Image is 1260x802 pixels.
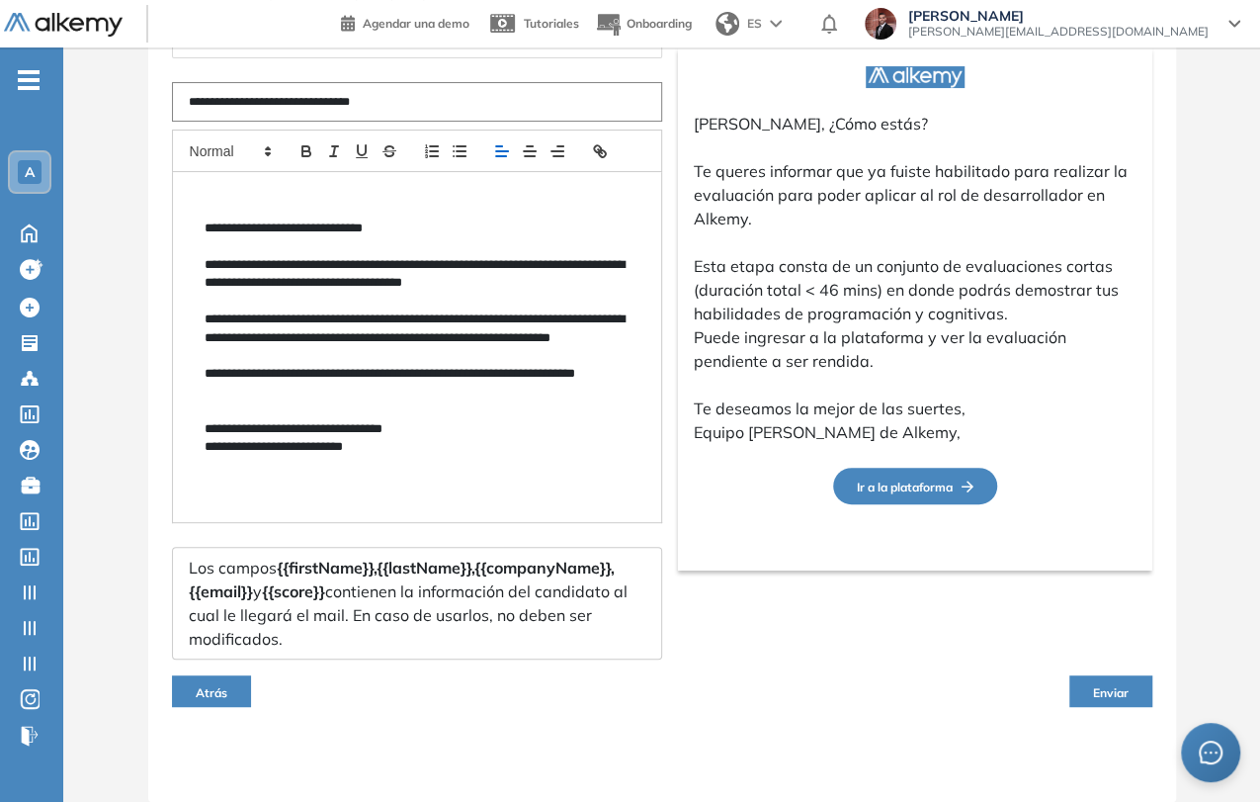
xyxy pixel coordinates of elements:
span: {{lastName}}, [377,558,474,578]
p: Esta etapa consta de un conjunto de evaluaciones cortas (duración total < 46 mins) en donde podrá... [694,254,1136,325]
img: arrow [770,20,782,28]
span: Onboarding [627,16,692,31]
button: Onboarding [595,3,692,45]
span: {{firstName}}, [277,558,377,578]
p: Equipo [PERSON_NAME] de Alkemy, [694,420,1136,444]
div: Los campos y contienen la información del candidato al cual le llegará el mail. En caso de usarlo... [172,547,662,660]
p: Te deseamos la mejor de las suertes, [694,397,1136,420]
span: Agendar una demo [363,16,469,31]
button: Enviar [1069,675,1152,707]
i: - [18,78,40,82]
span: [PERSON_NAME] [908,8,1209,24]
span: A [25,164,35,180]
span: message [1199,741,1223,765]
span: Atrás [196,685,227,700]
img: Logo [4,13,123,38]
a: Agendar una demo [341,10,469,34]
img: Flecha [953,481,973,492]
span: {{companyName}}, [474,558,614,578]
span: ES [747,15,762,33]
span: [PERSON_NAME][EMAIL_ADDRESS][DOMAIN_NAME] [908,24,1209,40]
span: {{email}} [189,581,253,601]
span: Tutoriales [524,16,579,31]
p: [PERSON_NAME], ¿Cómo estás? [694,112,1136,135]
span: Ir a la plataforma [857,480,973,494]
p: Puede ingresar a la plataforma y ver la evaluación pendiente a ser rendida. [694,325,1136,373]
img: world [715,12,739,36]
button: Ir a la plataformaFlecha [833,468,997,504]
span: Enviar [1093,685,1129,700]
span: {{score}} [262,581,325,601]
p: Te queres informar que ya fuiste habilitado para realizar la evaluación para poder aplicar al rol... [694,159,1136,230]
img: Logo de la compañía [866,66,965,88]
button: Atrás [172,675,251,707]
